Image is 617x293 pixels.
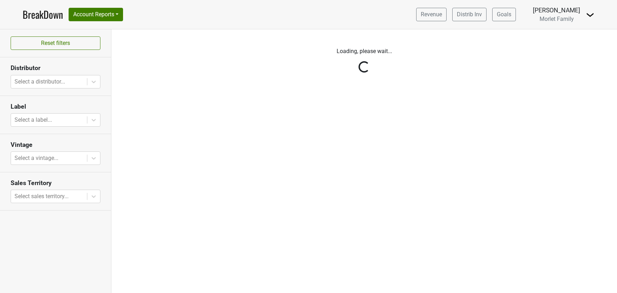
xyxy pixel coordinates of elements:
span: Morlet Family [540,16,574,22]
div: [PERSON_NAME] [533,6,580,15]
a: Goals [492,8,516,21]
img: Dropdown Menu [586,11,594,19]
a: BreakDown [23,7,63,22]
a: Distrib Inv [452,8,487,21]
p: Loading, please wait... [168,47,560,56]
a: Revenue [416,8,447,21]
button: Account Reports [69,8,123,21]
